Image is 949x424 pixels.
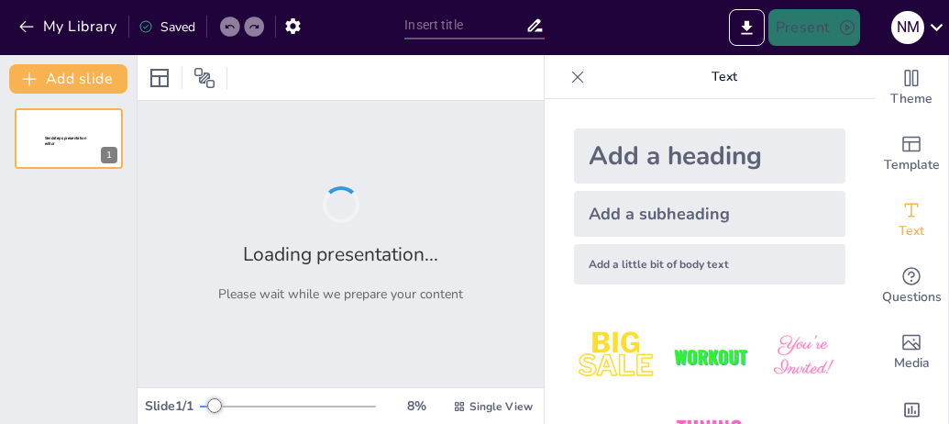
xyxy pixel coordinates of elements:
[899,221,924,241] span: Text
[145,397,200,415] div: Slide 1 / 1
[884,155,940,175] span: Template
[243,241,438,267] h2: Loading presentation...
[574,314,659,399] img: 1.jpeg
[760,314,845,399] img: 3.jpeg
[768,9,860,46] button: Present
[882,287,942,307] span: Questions
[15,108,123,169] div: 1
[592,55,856,99] p: Text
[574,191,845,237] div: Add a subheading
[891,11,924,44] div: N M
[729,9,765,46] button: Export to PowerPoint
[574,128,845,184] div: Add a heading
[667,314,752,399] img: 2.jpeg
[9,64,127,94] button: Add slide
[574,244,845,285] div: Add a little bit of body text
[875,187,948,253] div: Add text boxes
[138,18,195,36] div: Saved
[875,319,948,385] div: Add images, graphics, shapes or video
[218,285,463,303] p: Please wait while we prepare your content
[193,67,215,89] span: Position
[45,136,86,146] span: Sendsteps presentation editor
[14,12,125,41] button: My Library
[404,12,525,39] input: Insert title
[890,89,932,109] span: Theme
[891,9,924,46] button: N M
[875,121,948,187] div: Add ready made slides
[875,55,948,121] div: Change the overall theme
[101,147,117,163] div: 1
[875,253,948,319] div: Get real-time input from your audience
[394,397,438,415] div: 8 %
[894,353,930,374] span: Media
[145,63,174,93] div: Layout
[469,399,533,414] span: Single View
